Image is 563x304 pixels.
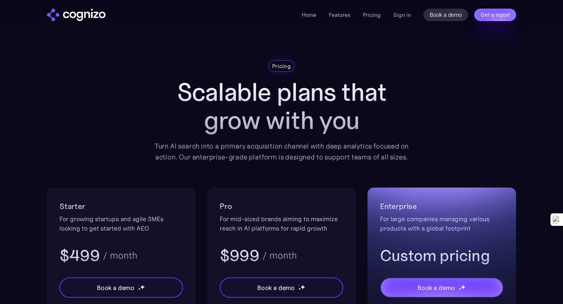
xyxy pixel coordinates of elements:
h2: Starter [59,200,183,213]
img: star [300,284,305,290]
img: star [459,285,460,286]
div: For large companies managing various products with a global footprint [380,214,504,233]
h3: $999 [220,245,259,266]
h1: Scalable plans that grow with you [149,78,414,134]
h3: Custom pricing [380,245,504,266]
img: star [298,288,301,290]
a: Home [302,11,316,18]
a: home [47,9,106,21]
h2: Enterprise [380,200,504,213]
a: Get a report [474,9,516,21]
div: Book a demo [418,283,455,292]
a: Book a demostarstarstar [59,277,183,298]
a: Sign in [393,10,411,20]
div: / month [262,251,297,260]
div: Book a demo [97,283,134,292]
h2: Pro [220,200,343,213]
a: Book a demo [423,9,468,21]
img: star [461,284,466,290]
a: Features [329,11,350,18]
a: Pricing [363,11,381,18]
h3: $499 [59,245,100,266]
img: cognizo logo [47,9,106,21]
img: star [138,285,139,286]
a: Book a demostarstarstar [380,277,504,298]
img: star [138,288,141,290]
div: Book a demo [257,283,295,292]
div: For mid-sized brands aiming to maximize reach in AI platforms for rapid growth [220,214,343,233]
img: star [140,284,145,290]
div: / month [103,251,137,260]
div: Pricing [272,62,291,70]
div: For growing startups and agile SMEs looking to get started with AEO [59,214,183,233]
a: Book a demostarstarstar [220,277,343,298]
div: Turn AI search into a primary acquisition channel with deep analytics focused on action. Our ente... [149,141,414,163]
img: star [298,285,299,286]
img: star [459,288,461,290]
